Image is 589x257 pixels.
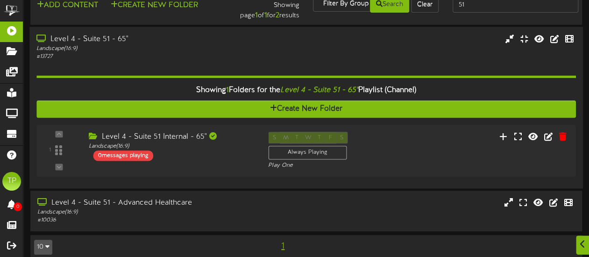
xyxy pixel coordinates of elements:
div: Landscape ( 16:9 ) [37,208,253,216]
div: Level 4 - Suite 51 Internal - 65" [89,132,255,143]
button: 10 [34,240,52,255]
i: Level 4 - Suite 51 - 65" [280,86,358,94]
div: Level 4 - Suite 51 - 65" [36,34,253,44]
strong: 1 [255,11,257,20]
div: TP [2,172,21,191]
strong: 1 [264,11,267,20]
div: Level 4 - Suite 51 - Advanced Healthcare [37,198,253,208]
strong: 2 [275,11,279,20]
span: 1 [226,86,229,94]
div: Always Playing [268,146,347,159]
div: # 13727 [36,52,253,60]
div: Showing Folders for the Playlist (Channel) [29,80,583,100]
div: # 10036 [37,216,253,224]
div: Play One [268,162,389,170]
div: Landscape ( 16:9 ) [89,143,255,150]
button: Create New Folder [36,100,575,118]
span: 0 [14,202,22,211]
div: Landscape ( 16:9 ) [36,44,253,52]
span: 1 [279,241,287,251]
div: 0 messages playing [93,150,153,161]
